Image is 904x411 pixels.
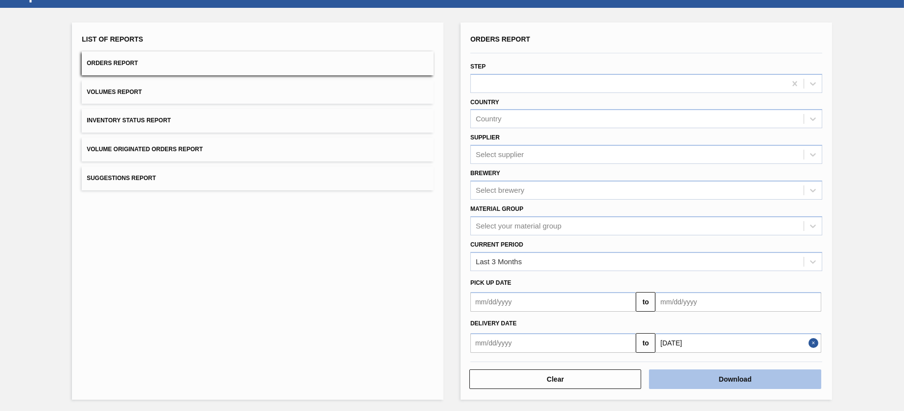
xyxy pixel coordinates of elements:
[470,279,511,286] span: Pick up Date
[82,109,434,133] button: Inventory Status Report
[809,333,821,353] button: Close
[636,333,655,353] button: to
[649,369,821,389] button: Download
[87,89,142,95] span: Volumes Report
[470,35,530,43] span: Orders Report
[470,99,499,106] label: Country
[470,170,500,177] label: Brewery
[470,292,636,312] input: mm/dd/yyyy
[476,151,524,159] div: Select supplier
[87,146,203,153] span: Volume Originated Orders Report
[470,320,516,327] span: Delivery Date
[87,117,171,124] span: Inventory Status Report
[655,292,821,312] input: mm/dd/yyyy
[636,292,655,312] button: to
[87,175,156,182] span: Suggestions Report
[470,134,500,141] label: Supplier
[82,80,434,104] button: Volumes Report
[476,186,524,194] div: Select brewery
[469,369,641,389] button: Clear
[476,115,502,123] div: Country
[82,137,434,161] button: Volume Originated Orders Report
[470,333,636,353] input: mm/dd/yyyy
[82,35,143,43] span: List of Reports
[476,257,522,266] div: Last 3 Months
[82,166,434,190] button: Suggestions Report
[82,51,434,75] button: Orders Report
[470,205,523,212] label: Material Group
[476,222,561,230] div: Select your material group
[655,333,821,353] input: mm/dd/yyyy
[470,63,486,70] label: Step
[470,241,523,248] label: Current Period
[87,60,138,67] span: Orders Report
